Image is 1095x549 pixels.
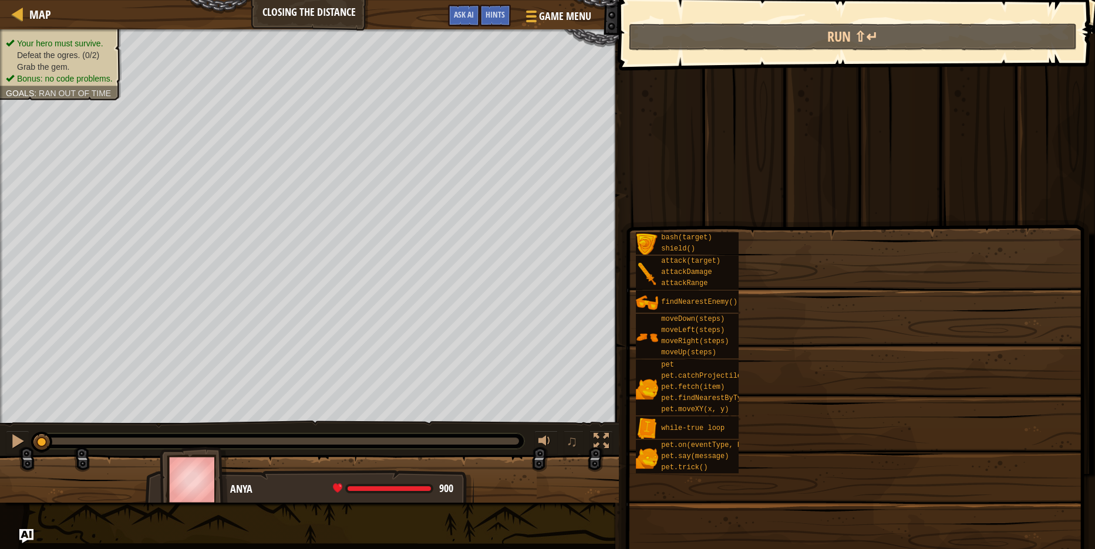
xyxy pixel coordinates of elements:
span: shield() [661,245,695,253]
span: Your hero must survive. [17,39,103,48]
span: Bonus: no code problems. [17,74,113,83]
a: Map [23,6,51,22]
img: portrait.png [636,292,658,314]
span: attack(target) [661,257,720,265]
span: 900 [439,481,453,496]
button: Toggle fullscreen [589,431,613,455]
img: portrait.png [636,233,658,256]
button: Game Menu [517,5,598,32]
span: moveDown(steps) [661,315,725,323]
li: Defeat the ogres. [6,49,113,61]
span: pet.fetch(item) [661,383,725,391]
span: pet.catchProjectile(arrow) [661,372,771,380]
span: pet [661,361,674,369]
span: findNearestEnemy() [661,298,737,306]
span: : [34,89,39,98]
span: moveRight(steps) [661,337,729,345]
span: while-true loop [661,424,725,432]
div: Anya [230,482,462,497]
button: Ask AI [448,5,480,26]
span: Grab the gem. [17,62,70,72]
button: Run ⇧↵ [629,23,1077,50]
span: ♫ [566,432,578,450]
span: pet.on(eventType, handler) [661,441,771,449]
span: attackRange [661,279,707,287]
li: Your hero must survive. [6,38,113,49]
img: portrait.png [636,263,658,285]
span: Ask AI [454,9,474,20]
span: pet.trick() [661,463,707,472]
span: Goals [6,89,34,98]
button: Adjust volume [534,431,558,455]
span: moveUp(steps) [661,348,716,357]
span: Game Menu [539,9,591,24]
span: bash(target) [661,233,712,242]
div: health: 900 / 900 [333,483,453,494]
span: pet.findNearestByType(type) [661,394,775,402]
span: Ran out of time [39,89,111,98]
span: Hints [486,9,505,20]
button: Ask AI [19,529,33,543]
span: pet.moveXY(x, y) [661,405,729,414]
li: Bonus: no code problems. [6,73,113,84]
img: portrait.png [636,418,658,440]
button: ♫ [564,431,584,455]
img: portrait.png [636,326,658,348]
li: Grab the gem. [6,61,113,73]
span: Defeat the ogres. (0/2) [17,50,99,60]
img: portrait.png [636,447,658,469]
span: moveLeft(steps) [661,326,725,334]
button: Ctrl + P: Pause [6,431,29,455]
span: pet.say(message) [661,452,729,460]
img: thang_avatar_frame.png [160,447,228,512]
img: portrait.png [636,378,658,400]
span: Map [29,6,51,22]
span: attackDamage [661,268,712,276]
